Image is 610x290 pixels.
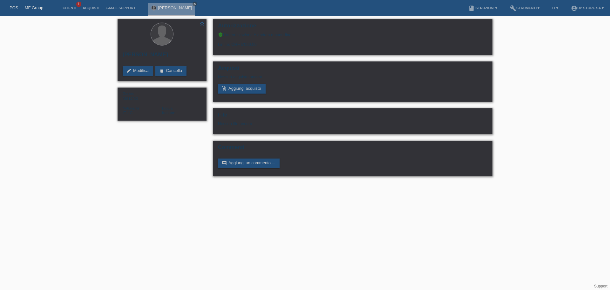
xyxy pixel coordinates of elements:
span: Lingua [162,106,173,110]
h2: Commenti [218,144,487,154]
div: Nessun file ancora [218,121,412,126]
span: Nationalità [123,106,139,110]
a: account_circleUp Store SA ▾ [568,6,607,10]
a: editModifica [123,66,153,76]
a: POS — MF Group [10,5,43,10]
h2: File [218,112,487,121]
a: deleteCancella [155,66,186,76]
div: L’autorizzazione è andata a buon fine. [218,32,487,37]
i: star_border [199,21,205,26]
a: close [193,2,197,6]
a: [PERSON_NAME] [158,5,192,10]
h2: Acquisti [218,65,487,74]
i: delete [159,68,164,73]
a: buildStrumenti ▾ [507,6,543,10]
span: 1 [76,2,81,7]
a: add_shopping_cartAggiungi acquisto [218,84,266,94]
i: book [468,5,475,11]
span: Italia / C / 04.06.2018 [123,110,133,115]
div: Nessun acquisto ancora [218,74,487,84]
a: Support [594,284,607,288]
i: verified_user [218,32,223,37]
h2: [PERSON_NAME] [123,52,201,61]
h2: Autorizzazione [218,23,487,32]
span: Genere [123,92,134,95]
i: account_circle [571,5,577,11]
span: Italiano [162,110,175,115]
a: bookIstruzioni ▾ [465,6,500,10]
div: Limite: CHF 5'000.00 [218,37,487,47]
div: Maschio [123,91,162,101]
a: IT ▾ [549,6,561,10]
i: build [510,5,516,11]
a: commentAggiungi un commento ... [218,159,280,168]
a: star_border [199,21,205,27]
i: close [193,2,196,5]
i: add_shopping_cart [222,86,227,91]
a: Clienti [59,6,79,10]
a: E-mail Support [103,6,139,10]
i: edit [126,68,132,73]
a: Acquisti [79,6,103,10]
i: comment [222,160,227,166]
